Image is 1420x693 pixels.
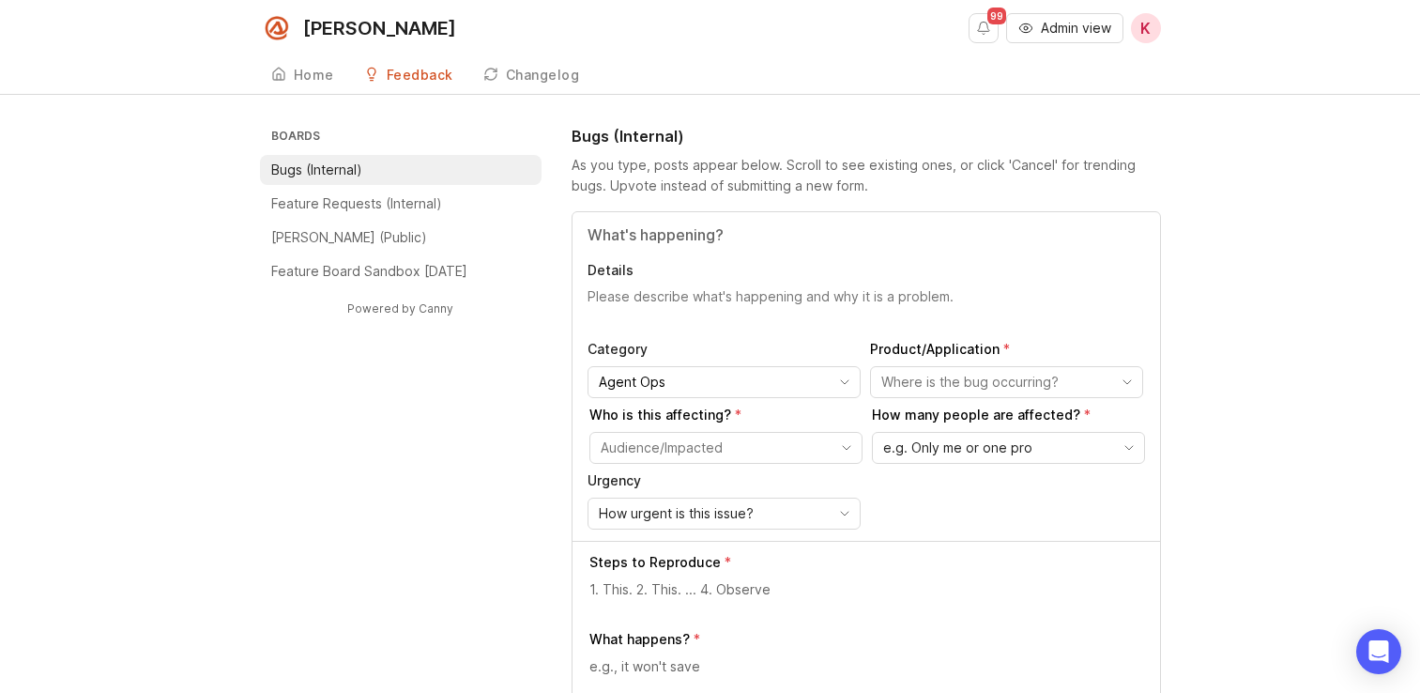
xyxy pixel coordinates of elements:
[870,340,1143,359] p: Product/Application
[271,161,362,179] p: Bugs (Internal)
[572,125,684,147] h1: Bugs (Internal)
[344,298,456,319] a: Powered by Canny
[271,194,442,213] p: Feature Requests (Internal)
[1041,19,1111,38] span: Admin view
[588,261,1145,280] p: Details
[260,189,542,219] a: Feature Requests (Internal)
[271,228,427,247] p: [PERSON_NAME] (Public)
[353,56,465,95] a: Feedback
[589,406,863,424] p: Who is this affecting?
[1112,375,1142,390] svg: toggle icon
[1131,13,1161,43] button: K
[303,19,456,38] div: [PERSON_NAME]
[588,366,861,398] div: toggle menu
[599,503,754,524] span: How urgent is this issue?
[870,366,1143,398] div: toggle menu
[588,340,861,359] p: Category
[588,471,861,490] p: Urgency
[260,56,345,95] a: Home
[969,13,999,43] button: Notifications
[472,56,591,95] a: Changelog
[588,498,861,530] div: toggle menu
[830,506,860,521] svg: toggle icon
[599,372,828,393] input: Agent Ops
[387,69,453,82] div: Feedback
[872,406,1145,424] p: How many people are affected?
[506,69,580,82] div: Changelog
[1140,17,1151,39] span: K
[267,125,542,151] h3: Boards
[832,440,862,455] svg: toggle icon
[260,11,294,45] img: Smith.ai logo
[1006,13,1123,43] button: Admin view
[601,438,830,458] input: Audience/Impacted
[830,375,860,390] svg: toggle icon
[589,553,721,572] p: Steps to Reproduce
[883,438,1032,458] span: e.g. Only me or one pro
[271,262,467,281] p: Feature Board Sandbox [DATE]
[1114,440,1144,455] svg: toggle icon
[294,69,334,82] div: Home
[572,155,1161,196] div: As you type, posts appear below. Scroll to see existing ones, or click 'Cancel' for trending bugs...
[260,223,542,253] a: [PERSON_NAME] (Public)
[872,432,1145,464] div: toggle menu
[589,432,863,464] div: toggle menu
[260,155,542,185] a: Bugs (Internal)
[589,630,690,649] p: What happens?
[1356,629,1401,674] div: Open Intercom Messenger
[987,8,1006,24] span: 99
[588,223,1145,246] input: Title
[260,256,542,286] a: Feature Board Sandbox [DATE]
[881,372,1110,393] input: Where is the bug occurring?
[588,287,1145,325] textarea: Details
